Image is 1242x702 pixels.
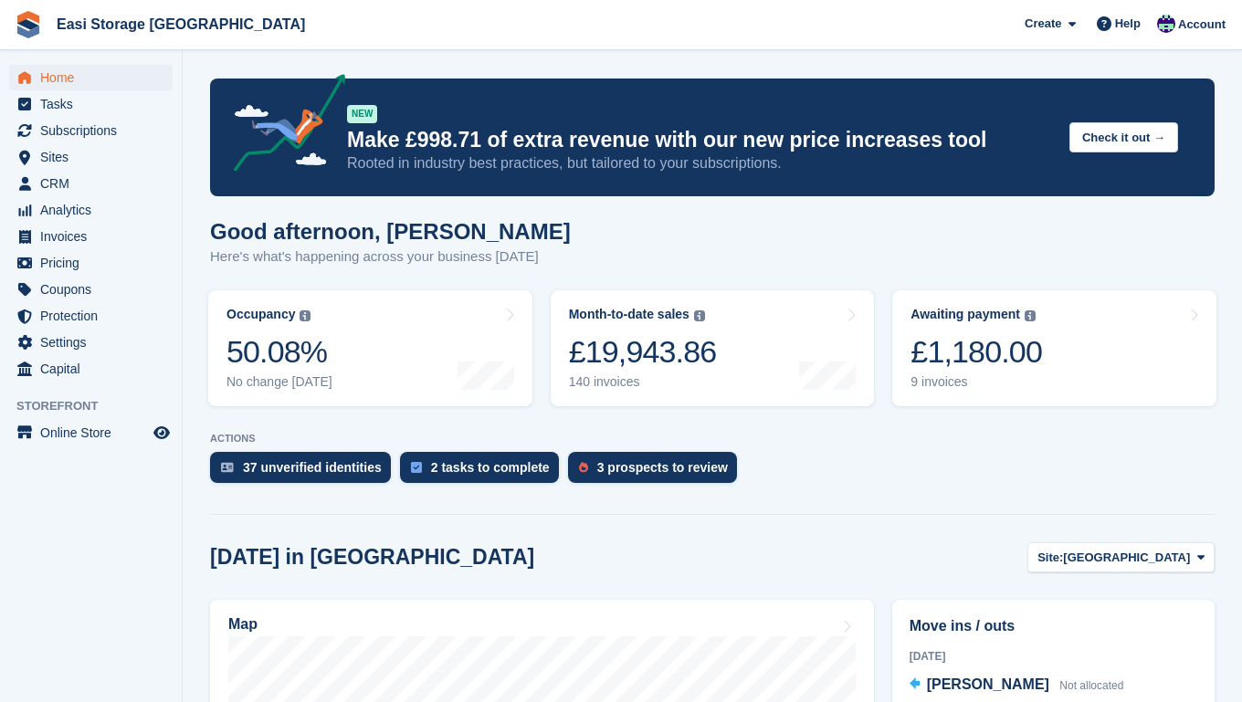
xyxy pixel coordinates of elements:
img: task-75834270c22a3079a89374b754ae025e5fb1db73e45f91037f5363f120a921f8.svg [411,462,422,473]
a: menu [9,65,173,90]
div: 3 prospects to review [597,460,728,475]
span: Create [1025,15,1061,33]
div: No change [DATE] [226,374,332,390]
h2: Move ins / outs [910,615,1197,637]
span: Analytics [40,197,150,223]
div: Month-to-date sales [569,307,689,322]
h2: Map [228,616,258,633]
a: 37 unverified identities [210,452,400,492]
a: menu [9,250,173,276]
div: 9 invoices [910,374,1042,390]
span: [PERSON_NAME] [927,676,1049,692]
div: 140 invoices [569,374,717,390]
a: Easi Storage [GEOGRAPHIC_DATA] [49,9,312,39]
img: verify_identity-adf6edd0f0f0b5bbfe63781bf79b02c33cf7c696d77639b501bdc392416b5a36.svg [221,462,234,473]
h2: [DATE] in [GEOGRAPHIC_DATA] [210,545,534,570]
a: menu [9,330,173,355]
span: Coupons [40,277,150,302]
span: Subscriptions [40,118,150,143]
a: menu [9,356,173,382]
a: menu [9,118,173,143]
span: Settings [40,330,150,355]
span: Account [1178,16,1226,34]
p: Make £998.71 of extra revenue with our new price increases tool [347,127,1055,153]
div: £19,943.86 [569,333,717,371]
div: NEW [347,105,377,123]
span: Online Store [40,420,150,445]
span: Tasks [40,91,150,117]
a: menu [9,420,173,445]
h1: Good afternoon, [PERSON_NAME] [210,219,571,244]
a: menu [9,197,173,223]
span: Capital [40,356,150,382]
a: Awaiting payment £1,180.00 9 invoices [892,290,1216,406]
a: menu [9,91,173,117]
a: menu [9,224,173,249]
div: 50.08% [226,333,332,371]
a: 3 prospects to review [568,452,746,492]
span: Not allocated [1059,679,1123,692]
span: Invoices [40,224,150,249]
div: 2 tasks to complete [431,460,550,475]
button: Check it out → [1069,122,1178,152]
span: Home [40,65,150,90]
a: menu [9,171,173,196]
img: icon-info-grey-7440780725fd019a000dd9b08b2336e03edf1995a4989e88bcd33f0948082b44.svg [694,310,705,321]
div: £1,180.00 [910,333,1042,371]
img: Steven Cusick [1157,15,1175,33]
p: ACTIONS [210,433,1215,445]
span: CRM [40,171,150,196]
span: Pricing [40,250,150,276]
img: price-adjustments-announcement-icon-8257ccfd72463d97f412b2fc003d46551f7dbcb40ab6d574587a9cd5c0d94... [218,74,346,178]
a: menu [9,303,173,329]
img: icon-info-grey-7440780725fd019a000dd9b08b2336e03edf1995a4989e88bcd33f0948082b44.svg [1025,310,1036,321]
span: Sites [40,144,150,170]
span: Storefront [16,397,182,415]
button: Site: [GEOGRAPHIC_DATA] [1027,542,1215,572]
img: stora-icon-8386f47178a22dfd0bd8f6a31ec36ba5ce8667c1dd55bd0f319d3a0aa187defe.svg [15,11,42,38]
p: Here's what's happening across your business [DATE] [210,246,571,267]
span: Site: [1037,549,1063,567]
span: Help [1115,15,1141,33]
a: 2 tasks to complete [400,452,568,492]
a: Month-to-date sales £19,943.86 140 invoices [551,290,875,406]
a: [PERSON_NAME] Not allocated [910,674,1124,697]
div: Awaiting payment [910,307,1020,322]
div: [DATE] [910,648,1197,665]
a: menu [9,277,173,302]
a: menu [9,144,173,170]
img: prospect-51fa495bee0391a8d652442698ab0144808aea92771e9ea1ae160a38d050c398.svg [579,462,588,473]
div: 37 unverified identities [243,460,382,475]
span: Protection [40,303,150,329]
span: [GEOGRAPHIC_DATA] [1063,549,1190,567]
a: Occupancy 50.08% No change [DATE] [208,290,532,406]
a: Preview store [151,422,173,444]
div: Occupancy [226,307,295,322]
img: icon-info-grey-7440780725fd019a000dd9b08b2336e03edf1995a4989e88bcd33f0948082b44.svg [300,310,310,321]
p: Rooted in industry best practices, but tailored to your subscriptions. [347,153,1055,173]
